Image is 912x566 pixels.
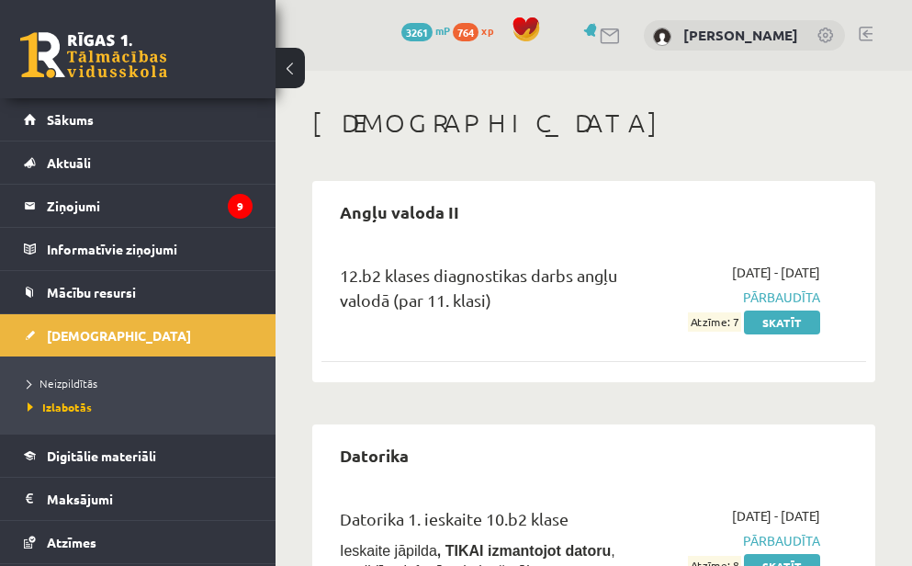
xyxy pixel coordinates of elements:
[401,23,450,38] a: 3261 mP
[47,447,156,464] span: Digitālie materiāli
[312,108,875,139] h1: [DEMOGRAPHIC_DATA]
[679,531,820,550] span: Pārbaudīta
[453,23,479,41] span: 764
[47,534,96,550] span: Atzīmes
[688,312,741,332] span: Atzīme: 7
[321,190,478,233] h2: Angļu valoda II
[435,23,450,38] span: mP
[47,327,191,344] span: [DEMOGRAPHIC_DATA]
[24,314,253,357] a: [DEMOGRAPHIC_DATA]
[340,263,651,322] div: 12.b2 klases diagnostikas darbs angļu valodā (par 11. klasi)
[321,434,427,477] h2: Datorika
[653,28,671,46] img: Amanda Lorberga
[744,311,820,334] a: Skatīt
[28,376,97,391] span: Neizpildītās
[481,23,493,38] span: xp
[679,288,820,307] span: Pārbaudīta
[20,32,167,78] a: Rīgas 1. Tālmācības vidusskola
[47,111,94,128] span: Sākums
[401,23,433,41] span: 3261
[24,98,253,141] a: Sākums
[28,399,257,415] a: Izlabotās
[732,506,820,526] span: [DATE] - [DATE]
[28,400,92,414] span: Izlabotās
[47,185,253,227] legend: Ziņojumi
[24,141,253,184] a: Aktuāli
[24,521,253,563] a: Atzīmes
[683,26,798,44] a: [PERSON_NAME]
[340,506,651,540] div: Datorika 1. ieskaite 10.b2 klase
[47,284,136,300] span: Mācību resursi
[28,375,257,391] a: Neizpildītās
[47,154,91,171] span: Aktuāli
[24,271,253,313] a: Mācību resursi
[47,228,253,270] legend: Informatīvie ziņojumi
[24,435,253,477] a: Digitālie materiāli
[47,478,253,520] legend: Maksājumi
[437,543,611,559] b: , TIKAI izmantojot datoru
[453,23,502,38] a: 764 xp
[732,263,820,282] span: [DATE] - [DATE]
[24,185,253,227] a: Ziņojumi9
[24,228,253,270] a: Informatīvie ziņojumi
[24,478,253,520] a: Maksājumi
[228,194,253,219] i: 9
